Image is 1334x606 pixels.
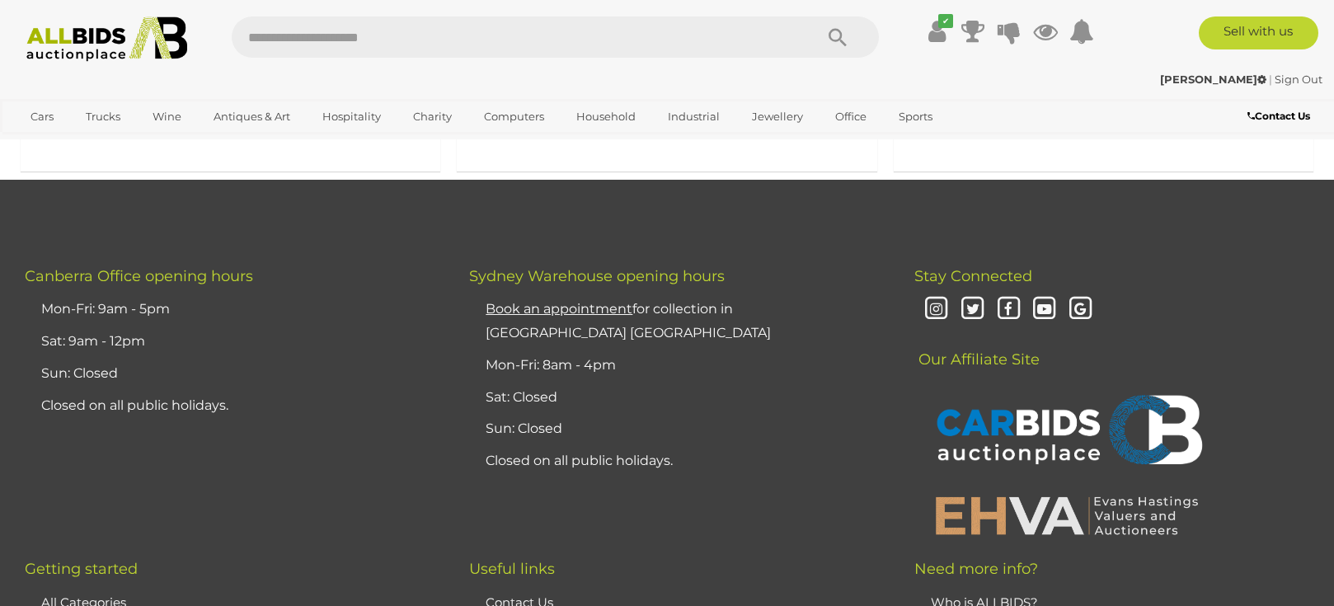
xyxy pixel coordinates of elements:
[37,326,428,358] li: Sat: 9am - 12pm
[927,494,1207,537] img: EHVA | Evans Hastings Valuers and Auctioneers
[481,413,872,445] li: Sun: Closed
[938,14,953,28] i: ✔
[923,295,951,324] i: Instagram
[914,326,1040,369] span: Our Affiliate Site
[37,390,428,422] li: Closed on all public holidays.
[796,16,879,58] button: Search
[20,103,64,130] a: Cars
[17,16,196,62] img: Allbids.com.au
[142,103,192,130] a: Wine
[481,350,872,382] li: Mon-Fri: 8am - 4pm
[657,103,730,130] a: Industrial
[994,295,1023,324] i: Facebook
[481,445,872,477] li: Closed on all public holidays.
[1247,107,1314,125] a: Contact Us
[312,103,392,130] a: Hospitality
[1160,73,1266,86] strong: [PERSON_NAME]
[469,267,725,285] span: Sydney Warehouse opening hours
[203,103,301,130] a: Antiques & Art
[958,295,987,324] i: Twitter
[927,378,1207,486] img: CARBIDS Auctionplace
[824,103,877,130] a: Office
[566,103,646,130] a: Household
[741,103,814,130] a: Jewellery
[402,103,463,130] a: Charity
[1031,295,1059,324] i: Youtube
[1066,295,1095,324] i: Google
[486,301,771,341] a: Book an appointmentfor collection in [GEOGRAPHIC_DATA] [GEOGRAPHIC_DATA]
[1275,73,1322,86] a: Sign Out
[75,103,131,130] a: Trucks
[481,382,872,414] li: Sat: Closed
[486,301,632,317] u: Book an appointment
[914,267,1032,285] span: Stay Connected
[1160,73,1269,86] a: [PERSON_NAME]
[25,560,138,578] span: Getting started
[20,130,158,157] a: [GEOGRAPHIC_DATA]
[924,16,949,46] a: ✔
[888,103,943,130] a: Sports
[914,560,1038,578] span: Need more info?
[1269,73,1272,86] span: |
[25,267,253,285] span: Canberra Office opening hours
[1247,110,1310,122] b: Contact Us
[469,560,555,578] span: Useful links
[37,294,428,326] li: Mon-Fri: 9am - 5pm
[1199,16,1318,49] a: Sell with us
[473,103,555,130] a: Computers
[37,358,428,390] li: Sun: Closed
